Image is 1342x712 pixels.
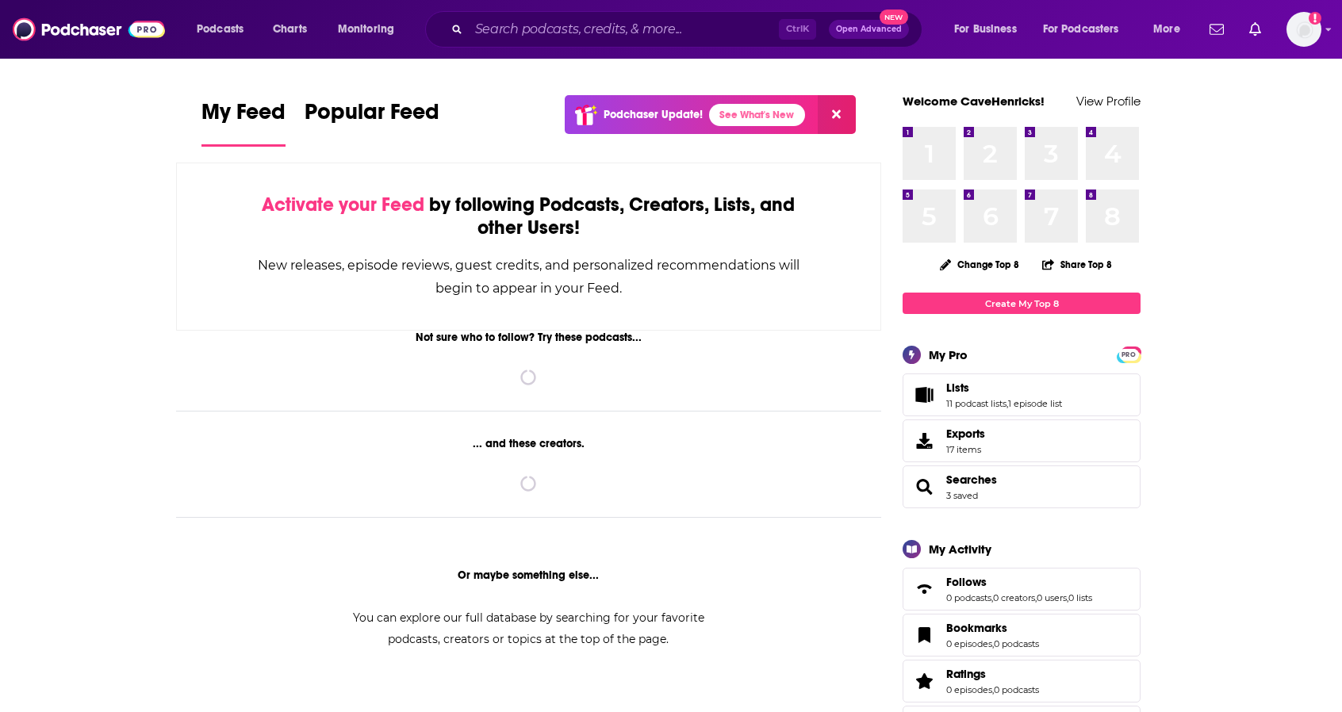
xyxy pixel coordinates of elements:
[946,592,991,603] a: 0 podcasts
[929,542,991,557] div: My Activity
[946,621,1039,635] a: Bookmarks
[1008,398,1062,409] a: 1 episode list
[908,476,940,498] a: Searches
[256,254,801,300] div: New releases, episode reviews, guest credits, and personalized recommendations will begin to appe...
[1142,17,1200,42] button: open menu
[946,427,985,441] span: Exports
[993,592,1035,603] a: 0 creators
[1119,348,1138,360] a: PRO
[880,10,908,25] span: New
[262,193,424,216] span: Activate your Feed
[946,444,985,455] span: 17 items
[946,575,1092,589] a: Follows
[946,621,1007,635] span: Bookmarks
[946,667,986,681] span: Ratings
[908,624,940,646] a: Bookmarks
[1286,12,1321,47] button: Show profile menu
[1309,12,1321,25] svg: Add a profile image
[201,98,286,147] a: My Feed
[836,25,902,33] span: Open Advanced
[440,11,937,48] div: Search podcasts, credits, & more...
[1076,94,1141,109] a: View Profile
[991,592,993,603] span: ,
[946,381,969,395] span: Lists
[903,373,1141,416] span: Lists
[256,193,801,239] div: by following Podcasts, Creators, Lists, and other Users!
[946,381,1062,395] a: Lists
[273,18,307,40] span: Charts
[930,255,1029,274] button: Change Top 8
[994,638,1039,649] a: 0 podcasts
[1286,12,1321,47] img: User Profile
[709,104,805,126] a: See What's New
[779,19,816,40] span: Ctrl K
[263,17,316,42] a: Charts
[1037,592,1067,603] a: 0 users
[1286,12,1321,47] span: Logged in as CaveHenricks
[1068,592,1092,603] a: 0 lists
[946,473,997,487] a: Searches
[946,684,992,695] a: 0 episodes
[929,347,968,362] div: My Pro
[305,98,439,147] a: Popular Feed
[903,465,1141,508] span: Searches
[1035,592,1037,603] span: ,
[903,419,1141,462] a: Exports
[1043,18,1119,40] span: For Podcasters
[1243,16,1267,43] a: Show notifications dropdown
[305,98,439,135] span: Popular Feed
[903,568,1141,611] span: Follows
[1119,349,1138,361] span: PRO
[1153,18,1180,40] span: More
[903,94,1045,109] a: Welcome CaveHenricks!
[946,667,1039,681] a: Ratings
[992,684,994,695] span: ,
[176,437,881,450] div: ... and these creators.
[903,293,1141,314] a: Create My Top 8
[176,568,881,582] div: Or maybe something else...
[1203,16,1230,43] a: Show notifications dropdown
[903,614,1141,656] span: Bookmarks
[327,17,415,42] button: open menu
[13,14,165,44] img: Podchaser - Follow, Share and Rate Podcasts
[946,575,987,589] span: Follows
[946,490,978,501] a: 3 saved
[903,660,1141,702] span: Ratings
[994,684,1039,695] a: 0 podcasts
[908,384,940,406] a: Lists
[992,638,994,649] span: ,
[201,98,286,135] span: My Feed
[338,18,394,40] span: Monitoring
[186,17,264,42] button: open menu
[954,18,1017,40] span: For Business
[943,17,1037,42] button: open menu
[1006,398,1008,409] span: ,
[908,670,940,692] a: Ratings
[908,430,940,452] span: Exports
[469,17,779,42] input: Search podcasts, credits, & more...
[1033,17,1142,42] button: open menu
[1041,249,1113,280] button: Share Top 8
[946,398,1006,409] a: 11 podcast lists
[908,578,940,600] a: Follows
[946,638,992,649] a: 0 episodes
[829,20,909,39] button: Open AdvancedNew
[333,607,723,650] div: You can explore our full database by searching for your favorite podcasts, creators or topics at ...
[1067,592,1068,603] span: ,
[604,108,703,121] p: Podchaser Update!
[197,18,243,40] span: Podcasts
[176,331,881,344] div: Not sure who to follow? Try these podcasts...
